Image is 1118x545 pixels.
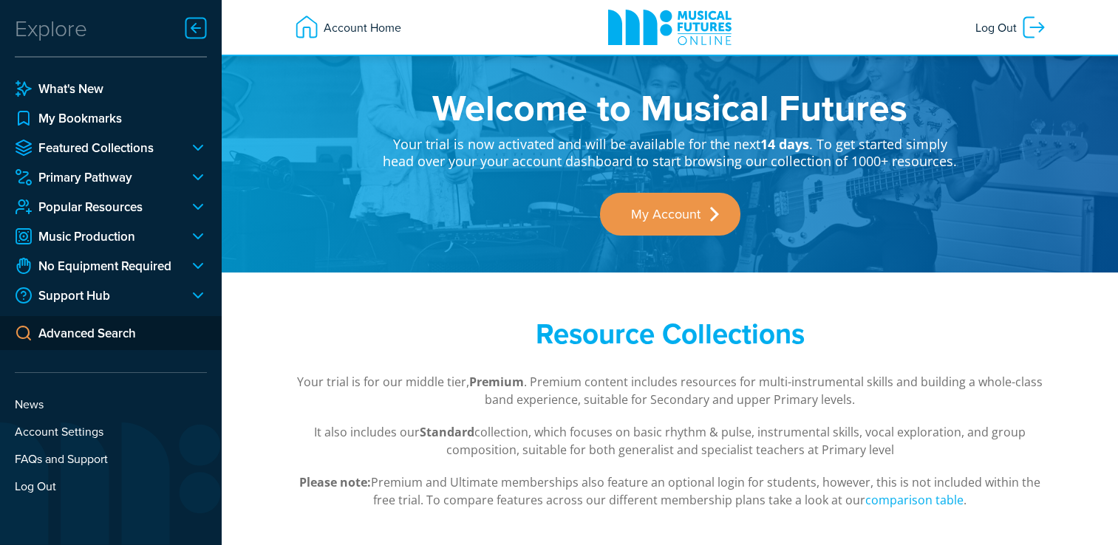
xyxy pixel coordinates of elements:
[968,7,1054,48] a: Log Out
[760,135,809,153] strong: 14 days
[293,473,1047,509] p: Premium and Ultimate memberships also feature an optional login for students, however, this is no...
[15,257,177,275] a: No Equipment Required
[865,492,964,509] a: comparison table
[420,424,474,440] strong: Standard
[382,126,958,171] p: Your trial is now activated and will be available for the next . To get started simply head over ...
[293,423,1047,459] p: It also includes our collection, which focuses on basic rhythm & pulse, instrumental skills, voca...
[469,374,524,390] strong: Premium
[15,450,207,467] a: FAQs and Support
[293,373,1047,408] p: Your trial is for our middle tier, . Premium content includes resources for multi-instrumental sk...
[15,168,177,186] a: Primary Pathway
[382,317,958,351] h2: Resource Collections
[15,13,87,43] div: Explore
[975,14,1020,41] span: Log Out
[15,422,207,440] a: Account Settings
[15,287,177,304] a: Support Hub
[15,198,177,216] a: Popular Resources
[286,7,409,48] a: Account Home
[15,139,177,157] a: Featured Collections
[15,109,207,127] a: My Bookmarks
[382,89,958,126] h1: Welcome to Musical Futures
[15,395,207,413] a: News
[15,227,177,245] a: Music Production
[299,474,371,490] strong: Please note:
[320,14,401,41] span: Account Home
[600,193,740,236] a: My Account
[15,477,207,495] a: Log Out
[15,80,207,97] a: What's New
